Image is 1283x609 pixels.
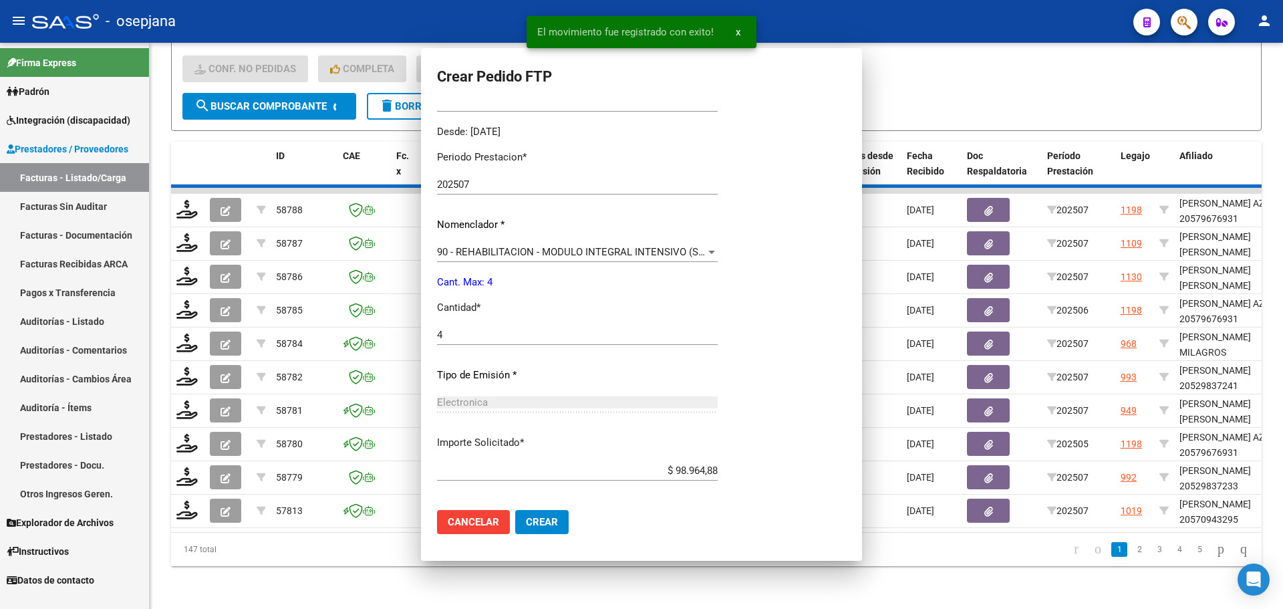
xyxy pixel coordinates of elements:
div: [PERSON_NAME] AZUL 20579676931 [1179,430,1276,461]
span: 202507 [1047,238,1089,249]
span: 58788 [276,205,303,215]
span: Crear [526,516,558,528]
span: [DATE] [907,305,934,316]
div: [PERSON_NAME] AZUL 20579676931 [1179,296,1276,327]
div: 968 [1121,336,1137,352]
span: 202507 [1047,271,1089,282]
div: [PERSON_NAME] MILAGROS 27583576997 [1179,330,1276,375]
p: Tipo de Emisión * [437,368,718,383]
span: Borrar Filtros [379,100,475,112]
div: 993 [1121,370,1137,385]
span: 202507 [1047,405,1089,416]
button: Crear [515,510,569,534]
p: Cant. Max: 4 [437,275,718,290]
div: [PERSON_NAME] [PERSON_NAME] 20485257196 [1179,263,1276,308]
span: Afiliado [1179,150,1213,161]
span: [DATE] [907,405,934,416]
span: [DATE] [907,238,934,249]
span: Fecha Recibido [907,150,944,176]
span: 58779 [276,472,303,483]
span: Días desde Emisión [847,150,893,176]
datatable-header-cell: CAE [337,142,391,201]
div: 1198 [1121,303,1142,318]
datatable-header-cell: Días desde Emisión [841,142,901,201]
span: [DATE] [907,439,934,449]
span: 58785 [276,305,303,316]
div: 1198 [1121,437,1142,452]
span: Buscar Comprobante [194,100,327,112]
span: 202507 [1047,205,1089,215]
span: 58786 [276,271,303,282]
span: Período Prestación [1047,150,1093,176]
div: 992 [1121,470,1137,485]
span: 58782 [276,372,303,382]
mat-icon: menu [11,13,27,29]
span: Completa [330,63,394,75]
datatable-header-cell: ID [271,142,337,201]
span: 202507 [1047,372,1089,382]
datatable-header-cell: Doc Respaldatoria [962,142,1042,201]
span: ID [276,150,285,161]
span: Integración (discapacidad) [7,113,130,128]
span: Electronica [437,396,488,408]
button: Cancelar [437,510,510,534]
p: Periodo Prestacion [437,150,718,165]
span: - osepjana [106,7,176,36]
span: Explorador de Archivos [7,515,114,530]
mat-icon: person [1256,13,1272,29]
datatable-header-cell: Afiliado [1174,142,1281,201]
div: [PERSON_NAME] AZUL 20579676931 [1179,196,1276,227]
div: [PERSON_NAME] [PERSON_NAME] 27579840469 [1179,396,1276,442]
span: 58781 [276,405,303,416]
datatable-header-cell: Legajo [1115,142,1154,201]
span: Padrón [7,84,49,99]
mat-icon: search [194,98,210,114]
span: [DATE] [907,372,934,382]
div: [PERSON_NAME] 20529837233 [1179,463,1276,494]
span: 58787 [276,238,303,249]
span: [DATE] [907,205,934,215]
span: Prestadores / Proveedores [7,142,128,156]
div: 147 total [171,533,387,566]
span: Datos de contacto [7,573,94,588]
span: x [736,26,740,38]
span: Cancelar [448,516,499,528]
div: [PERSON_NAME] 20529837241 [1179,363,1276,394]
span: 58780 [276,439,303,449]
span: [DATE] [907,271,934,282]
span: Fc. x [396,150,409,176]
span: 57813 [276,505,303,516]
p: Importe Solicitado [437,435,718,451]
span: Firma Express [7,55,76,70]
div: 949 [1121,403,1137,418]
span: [DATE] [907,472,934,483]
div: Desde: [DATE] [437,124,718,140]
span: Legajo [1121,150,1150,161]
span: 90 - REHABILITACION - MODULO INTEGRAL INTENSIVO (SEMANAL) [437,246,742,258]
div: [PERSON_NAME] [PERSON_NAME] 20566480930 [1179,229,1276,275]
div: [PERSON_NAME] 20570943295 [1179,497,1276,527]
span: Doc Respaldatoria [967,150,1027,176]
div: Open Intercom Messenger [1238,564,1270,596]
div: 1198 [1121,203,1142,218]
datatable-header-cell: Fc. x [391,142,418,201]
span: Conf. no pedidas [194,63,296,75]
p: Nomenclador * [437,217,718,233]
span: El movimiento fue registrado con exito! [537,25,714,39]
datatable-header-cell: Período Prestación [1042,142,1115,201]
datatable-header-cell: Fecha Recibido [901,142,962,201]
span: 202505 [1047,439,1089,449]
span: 202507 [1047,505,1089,516]
span: 58784 [276,338,303,349]
div: 1130 [1121,269,1142,285]
span: 202506 [1047,305,1089,316]
span: 202507 [1047,338,1089,349]
span: 202507 [1047,472,1089,483]
mat-icon: delete [379,98,395,114]
div: 1019 [1121,503,1142,519]
div: 1109 [1121,236,1142,251]
span: [DATE] [907,338,934,349]
span: [DATE] [907,505,934,516]
p: Cantidad [437,300,718,316]
span: Instructivos [7,544,69,559]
